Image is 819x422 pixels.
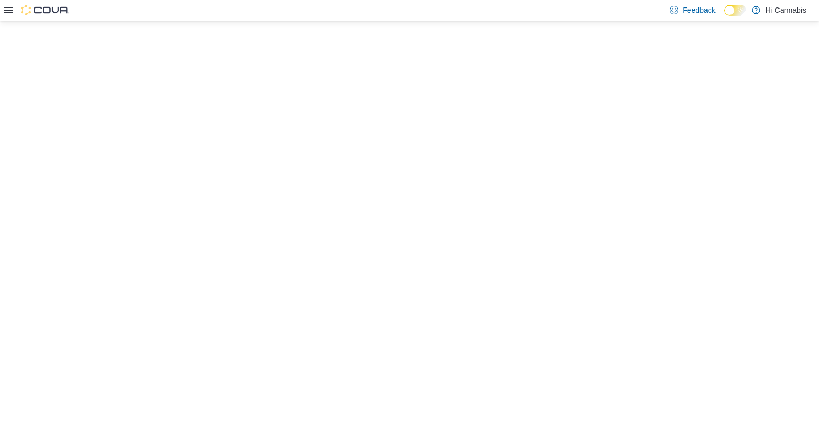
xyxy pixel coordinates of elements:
[682,5,715,15] span: Feedback
[724,16,725,17] span: Dark Mode
[21,5,69,15] img: Cova
[724,5,746,16] input: Dark Mode
[766,4,806,17] p: Hi Cannabis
